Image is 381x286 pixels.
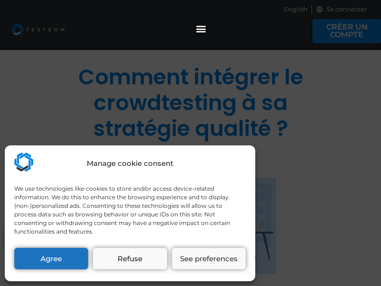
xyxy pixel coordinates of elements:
[93,248,167,269] button: Refuse
[87,158,173,169] div: Manage cookie consent
[14,184,245,236] div: We use technologies like cookies to store and/or access device-related information. We do this to...
[172,248,246,269] button: See preferences
[193,20,209,36] div: Permuter le menu
[14,153,33,172] img: Testeum.com - Application crowdtesting platform
[14,248,88,269] button: Agree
